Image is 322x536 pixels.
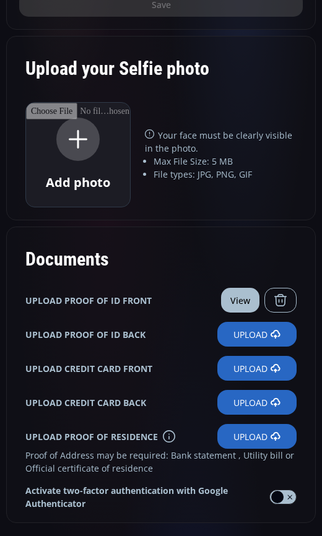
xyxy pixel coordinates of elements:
[25,294,152,307] b: UPLOAD PROOF OF ID FRONT
[145,129,297,155] p: Your face must be clearly visible in the photo.
[25,484,260,510] strong: Activate two-factor authentication with Google Authenticator
[25,449,297,475] div: Proof of Address may be required: Bank statement , Utility bill or Official certificate of residence
[25,240,297,279] div: Documents
[25,328,146,341] b: UPLOAD PROOF OF ID BACK
[25,396,146,409] b: UPLOAD CREDIT CARD BACK
[221,288,259,313] button: View
[25,430,158,443] b: UPLOAD PROOF OF RESIDENCE
[217,424,297,449] label: Upload
[217,390,297,415] label: Upload
[154,155,297,168] li: Max File Size: 5 MB
[217,356,297,381] label: Upload
[154,168,297,181] li: File types: JPG, PNG, GIF
[217,322,297,347] label: Upload
[25,49,297,102] div: Upload your Selfie photo
[25,362,152,375] b: UPLOAD CREDIT CARD FRONT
